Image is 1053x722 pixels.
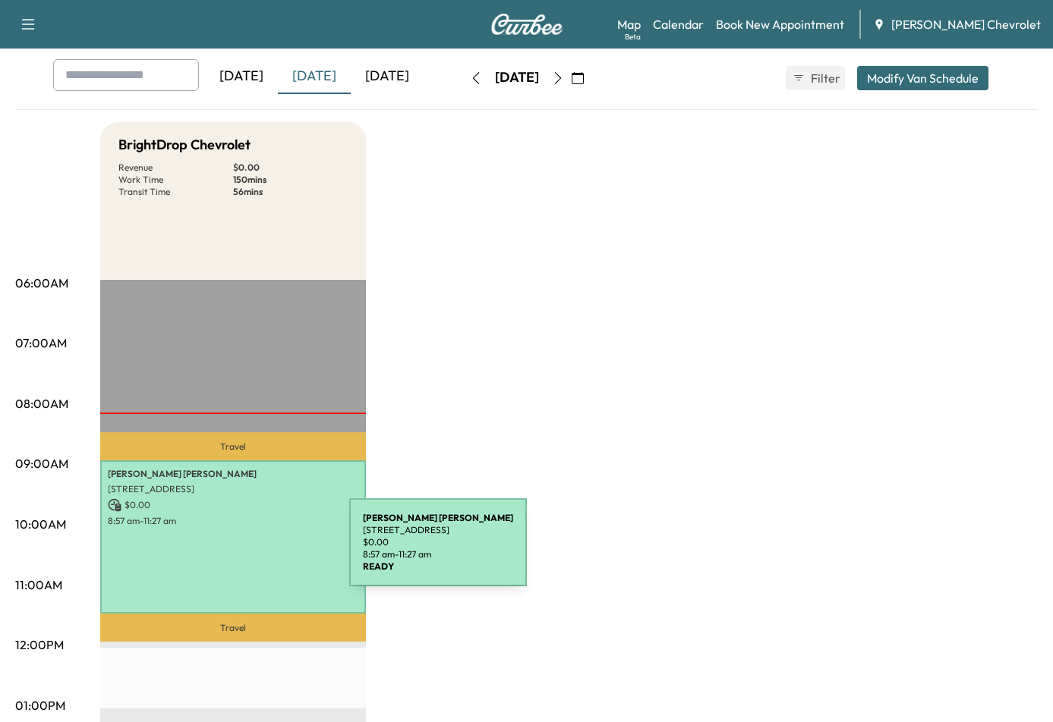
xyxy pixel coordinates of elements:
[495,68,539,87] div: [DATE]
[118,162,233,174] p: Revenue
[108,468,358,480] p: [PERSON_NAME] [PERSON_NAME]
[233,174,348,186] p: 150 mins
[100,432,366,460] p: Travel
[233,162,348,174] p: $ 0.00
[811,69,838,87] span: Filter
[857,66,988,90] button: Modify Van Schedule
[617,15,641,33] a: MapBeta
[15,636,64,654] p: 12:00PM
[15,274,68,292] p: 06:00AM
[118,134,251,155] h5: BrightDrop Chevrolet
[625,31,641,42] div: Beta
[363,512,513,523] b: [PERSON_NAME] [PERSON_NAME]
[363,560,394,572] b: READY
[363,524,513,536] p: [STREET_ADDRESS]
[108,483,358,495] p: [STREET_ADDRESS]
[205,59,278,94] div: [DATE]
[653,15,704,33] a: Calendar
[118,174,233,186] p: Work Time
[15,515,66,533] p: 10:00AM
[278,59,351,94] div: [DATE]
[490,14,563,35] img: Curbee Logo
[118,186,233,198] p: Transit Time
[233,186,348,198] p: 56 mins
[716,15,844,33] a: Book New Appointment
[15,576,62,594] p: 11:00AM
[363,536,513,548] p: $ 0.00
[100,614,366,642] p: Travel
[15,454,68,472] p: 09:00AM
[891,15,1041,33] span: [PERSON_NAME] Chevrolet
[15,334,67,352] p: 07:00AM
[351,59,424,94] div: [DATE]
[108,498,358,512] p: $ 0.00
[15,394,68,413] p: 08:00AM
[363,548,513,560] p: 8:57 am - 11:27 am
[15,696,65,714] p: 01:00PM
[786,66,845,90] button: Filter
[108,515,358,527] p: 8:57 am - 11:27 am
